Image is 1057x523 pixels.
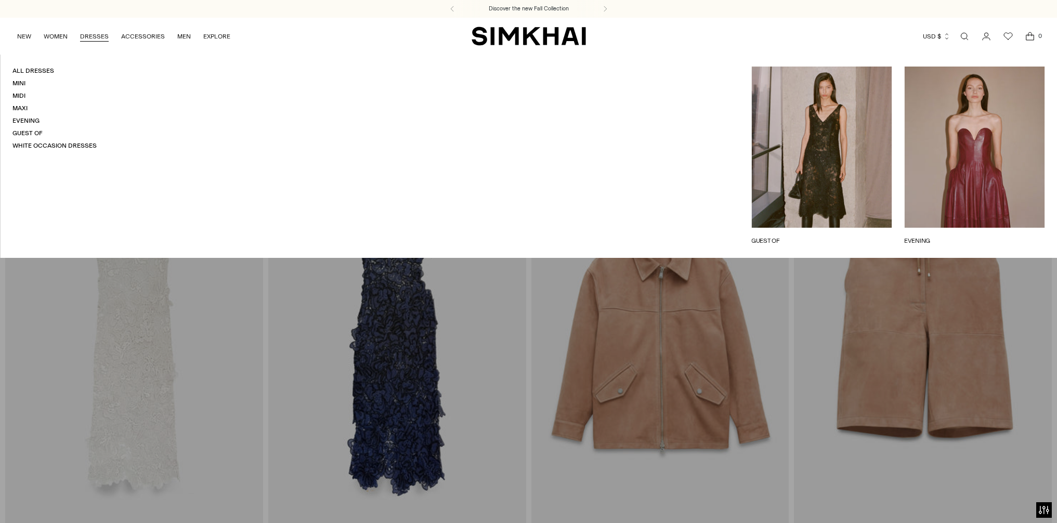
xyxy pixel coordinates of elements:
[80,25,109,48] a: DRESSES
[121,25,165,48] a: ACCESSORIES
[998,26,1019,47] a: Wishlist
[1020,26,1040,47] a: Open cart modal
[203,25,230,48] a: EXPLORE
[976,26,997,47] a: Go to the account page
[177,25,191,48] a: MEN
[472,26,586,46] a: SIMKHAI
[44,25,68,48] a: WOMEN
[489,5,569,13] a: Discover the new Fall Collection
[954,26,975,47] a: Open search modal
[17,25,31,48] a: NEW
[1035,31,1045,41] span: 0
[923,25,950,48] button: USD $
